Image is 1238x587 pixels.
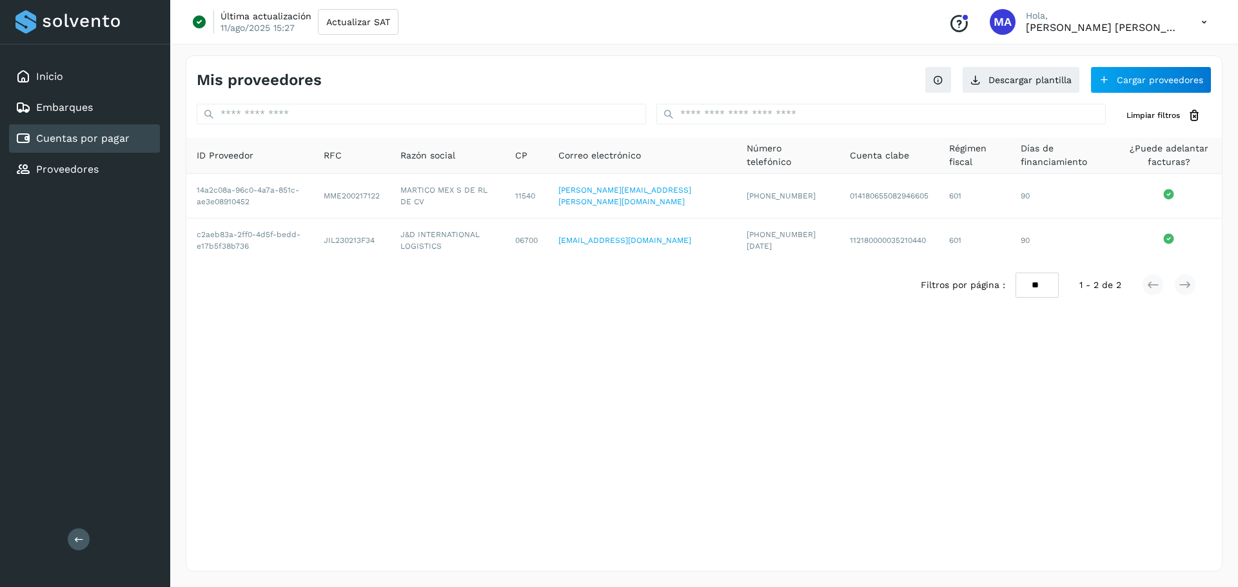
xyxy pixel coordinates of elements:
td: 601 [939,174,1010,218]
span: Número telefónico [747,142,829,169]
td: MME200217122 [313,174,390,218]
span: Correo electrónico [558,149,641,162]
td: 112180000035210440 [840,218,939,262]
a: Cuentas por pagar [36,132,130,144]
span: Filtros por página : [921,278,1005,292]
td: c2aeb83a-2ff0-4d5f-bedd-e17b5f38b736 [186,218,313,262]
span: CP [515,149,527,162]
td: MARTICO MEX S DE RL DE CV [390,174,504,218]
td: 014180655082946605 [840,174,939,218]
p: Hola, [1026,10,1181,21]
p: Mario Alvaro Perez [1026,21,1181,34]
a: Embarques [36,101,93,113]
span: 1 - 2 de 2 [1079,278,1121,292]
td: 06700 [505,218,548,262]
span: Días de financiamiento [1021,142,1106,169]
span: ¿Puede adelantar facturas? [1126,142,1212,169]
span: RFC [324,149,342,162]
span: Razón social [400,149,455,162]
td: JIL230213F34 [313,218,390,262]
td: 14a2c08a-96c0-4a7a-851c-ae3e08910452 [186,174,313,218]
span: Cuenta clabe [850,149,909,162]
span: Actualizar SAT [326,17,390,26]
span: Régimen fiscal [949,142,1000,169]
div: Inicio [9,63,160,91]
div: Proveedores [9,155,160,184]
p: Última actualización [221,10,311,22]
button: Cargar proveedores [1090,66,1212,93]
p: 11/ago/2025 15:27 [221,22,295,34]
span: ID Proveedor [197,149,253,162]
span: Limpiar filtros [1126,110,1180,121]
td: 90 [1010,174,1116,218]
span: [PHONE_NUMBER] [747,191,816,200]
span: [PHONE_NUMBER][DATE] [747,230,816,251]
td: J&D INTERNATIONAL LOGISTICS [390,218,504,262]
div: Cuentas por pagar [9,124,160,153]
td: 90 [1010,218,1116,262]
button: Actualizar SAT [318,9,398,35]
button: Limpiar filtros [1116,104,1212,128]
td: 11540 [505,174,548,218]
a: Proveedores [36,163,99,175]
h4: Mis proveedores [197,71,322,90]
button: Descargar plantilla [962,66,1080,93]
a: [EMAIL_ADDRESS][DOMAIN_NAME] [558,236,691,245]
a: Inicio [36,70,63,82]
a: [PERSON_NAME][EMAIL_ADDRESS][PERSON_NAME][DOMAIN_NAME] [558,186,691,206]
td: 601 [939,218,1010,262]
div: Embarques [9,93,160,122]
